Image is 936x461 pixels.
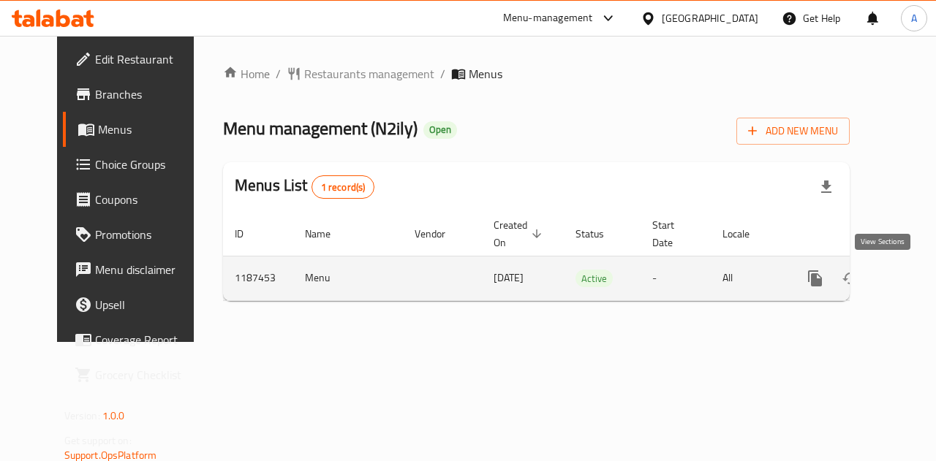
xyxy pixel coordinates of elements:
[98,121,202,138] span: Menus
[95,156,202,173] span: Choice Groups
[494,216,546,251] span: Created On
[809,169,844,205] div: Export file
[469,65,502,83] span: Menus
[415,225,464,243] span: Vendor
[798,261,833,296] button: more
[312,180,374,194] span: 1 record(s)
[304,65,434,83] span: Restaurants management
[575,270,613,287] div: Active
[63,42,214,77] a: Edit Restaurant
[235,225,263,243] span: ID
[575,270,613,287] span: Active
[95,296,202,313] span: Upsell
[652,216,693,251] span: Start Date
[662,10,758,26] div: [GEOGRAPHIC_DATA]
[102,406,125,425] span: 1.0.0
[223,256,293,300] td: 1187453
[287,65,434,83] a: Restaurants management
[312,175,375,199] div: Total records count
[911,10,917,26] span: A
[95,191,202,208] span: Coupons
[641,256,711,300] td: -
[95,85,202,103] span: Branches
[95,331,202,348] span: Coverage Report
[223,112,418,145] span: Menu management ( N2ily )
[575,225,623,243] span: Status
[722,225,769,243] span: Locale
[293,256,403,300] td: Menu
[736,118,850,145] button: Add New Menu
[711,256,786,300] td: All
[833,261,868,296] button: Change Status
[95,366,202,384] span: Grocery Checklist
[63,77,214,112] a: Branches
[223,65,270,83] a: Home
[95,226,202,243] span: Promotions
[63,357,214,392] a: Grocery Checklist
[440,65,445,83] li: /
[63,182,214,217] a: Coupons
[748,122,838,140] span: Add New Menu
[95,50,202,68] span: Edit Restaurant
[64,431,132,450] span: Get support on:
[423,121,457,139] div: Open
[223,65,850,83] nav: breadcrumb
[64,406,100,425] span: Version:
[235,175,374,199] h2: Menus List
[503,9,593,27] div: Menu-management
[276,65,281,83] li: /
[63,112,214,147] a: Menus
[95,261,202,278] span: Menu disclaimer
[423,123,457,136] span: Open
[63,322,214,357] a: Coverage Report
[63,287,214,322] a: Upsell
[494,268,524,287] span: [DATE]
[63,217,214,252] a: Promotions
[63,147,214,182] a: Choice Groups
[63,252,214,287] a: Menu disclaimer
[305,225,350,243] span: Name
